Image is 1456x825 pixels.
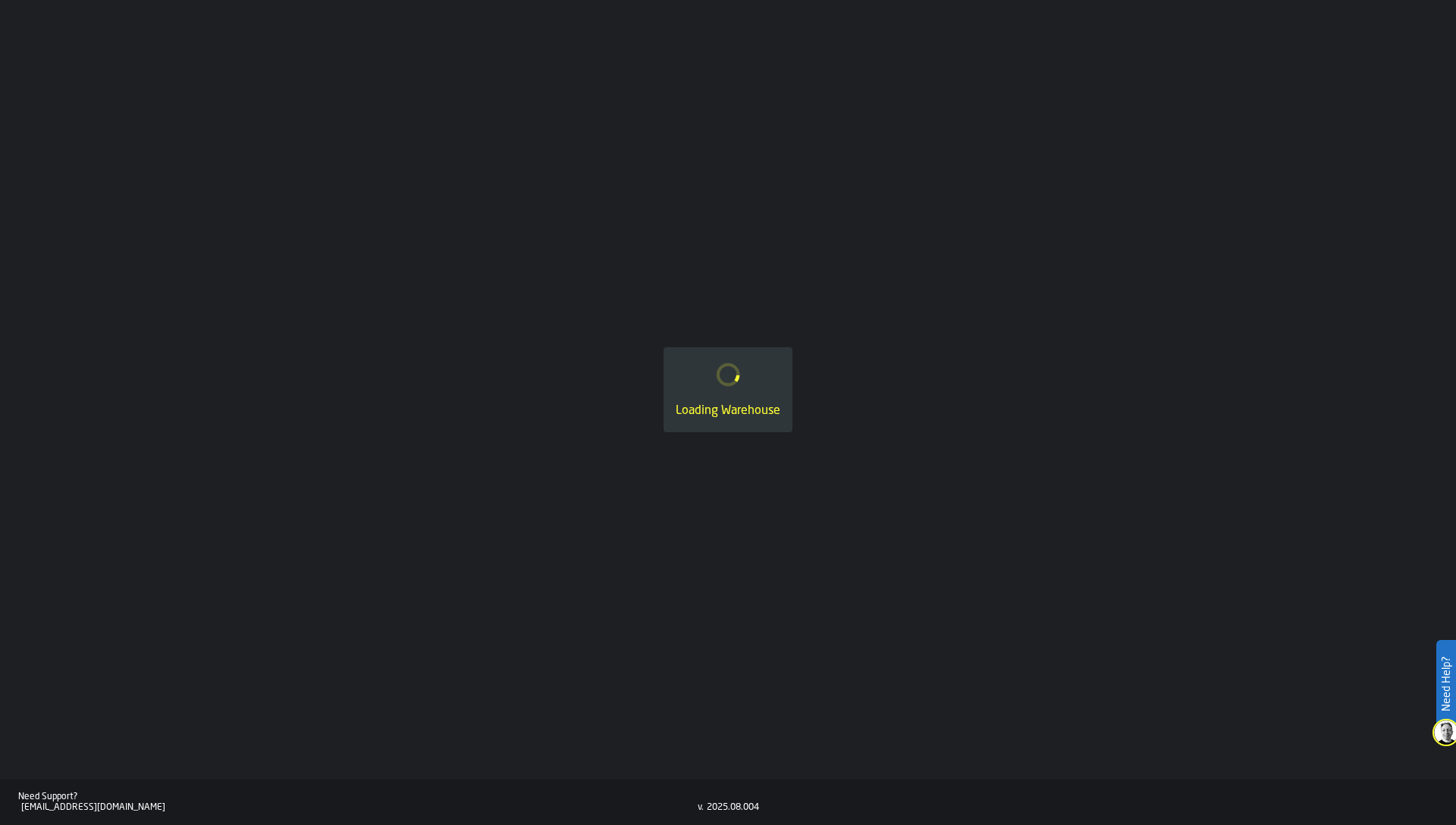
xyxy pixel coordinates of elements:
[707,802,759,813] div: 2025.08.004
[18,792,698,813] a: Need Support?[EMAIL_ADDRESS][DOMAIN_NAME]
[698,802,704,813] div: v.
[676,402,780,420] div: Loading Warehouse
[21,802,698,813] div: [EMAIL_ADDRESS][DOMAIN_NAME]
[18,792,698,802] div: Need Support?
[1438,641,1454,726] label: Need Help?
